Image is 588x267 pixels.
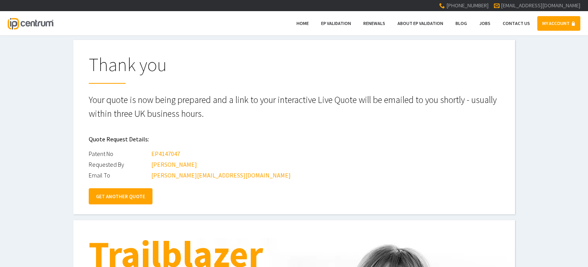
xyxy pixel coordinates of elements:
a: GET ANOTHER QUOTE [89,188,152,204]
div: Patent No [89,148,150,159]
a: Blog [451,16,472,31]
a: Contact Us [498,16,535,31]
p: Your quote is now being prepared and a link to your interactive Live Quote will be emailed to you... [89,93,500,121]
div: Requested By [89,159,150,170]
span: [PHONE_NUMBER] [446,2,489,9]
span: EP Validation [321,20,351,26]
a: About EP Validation [393,16,448,31]
span: About EP Validation [398,20,443,26]
span: Blog [455,20,467,26]
div: EP4147047 [151,148,180,159]
a: [EMAIL_ADDRESS][DOMAIN_NAME] [501,2,580,9]
a: Home [292,16,314,31]
span: Jobs [479,20,490,26]
h1: Thank you [89,55,500,84]
div: [PERSON_NAME] [151,159,197,170]
span: Contact Us [503,20,530,26]
span: Renewals [363,20,385,26]
a: IP Centrum [8,11,53,35]
span: Home [296,20,309,26]
a: Jobs [474,16,495,31]
a: EP Validation [316,16,356,31]
h2: Quote Request Details: [89,130,500,148]
a: MY ACCOUNT [537,16,580,31]
div: Email To [89,170,150,181]
a: Renewals [358,16,390,31]
div: [PERSON_NAME][EMAIL_ADDRESS][DOMAIN_NAME] [151,170,291,181]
